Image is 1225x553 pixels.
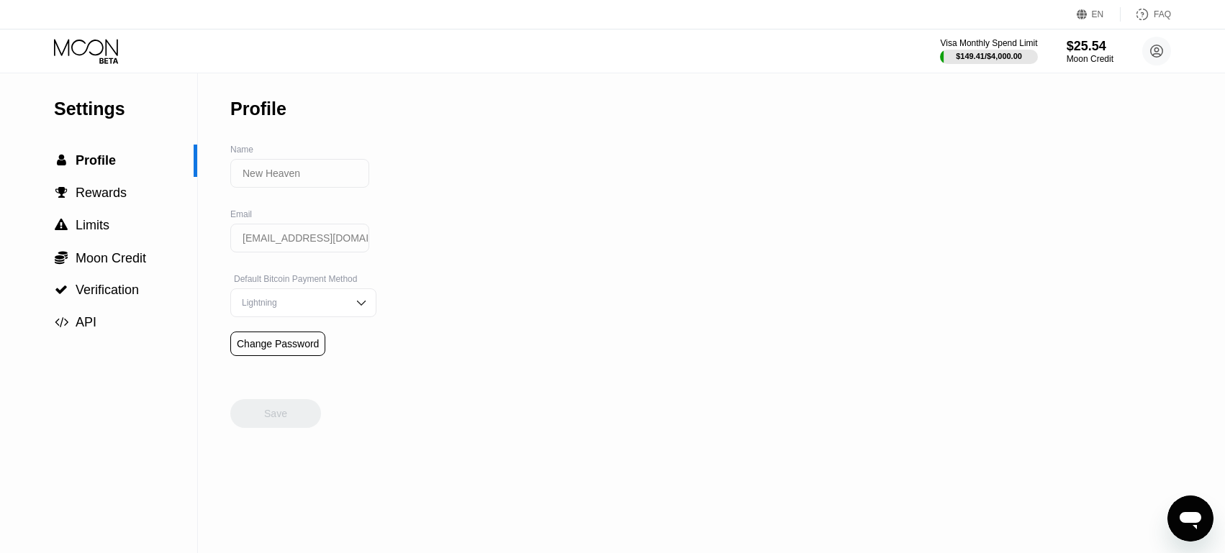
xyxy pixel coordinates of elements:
[1067,39,1113,64] div: $25.54Moon Credit
[57,154,66,167] span: 
[54,99,197,119] div: Settings
[1067,54,1113,64] div: Moon Credit
[76,153,116,168] span: Profile
[230,332,325,356] div: Change Password
[54,154,68,167] div: 
[1167,495,1213,541] iframe: Button to launch messaging window
[55,250,68,265] span: 
[1121,7,1171,22] div: FAQ
[76,315,96,329] span: API
[1092,9,1104,19] div: EN
[230,209,376,219] div: Email
[54,283,68,296] div: 
[55,219,68,232] span: 
[55,283,68,296] span: 
[76,186,127,200] span: Rewards
[54,316,68,329] div: 
[1067,39,1113,54] div: $25.54
[238,298,347,308] div: Lightning
[54,219,68,232] div: 
[54,186,68,199] div: 
[76,251,146,265] span: Moon Credit
[1154,9,1171,19] div: FAQ
[55,186,68,199] span: 
[54,250,68,265] div: 
[230,99,286,119] div: Profile
[237,338,319,349] div: Change Password
[940,38,1037,48] div: Visa Monthly Spend Limit
[76,218,109,232] span: Limits
[940,38,1037,64] div: Visa Monthly Spend Limit$149.41/$4,000.00
[230,145,376,155] div: Name
[230,274,376,284] div: Default Bitcoin Payment Method
[1077,7,1121,22] div: EN
[956,52,1022,60] div: $149.41 / $4,000.00
[76,283,139,297] span: Verification
[55,316,68,329] span: 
